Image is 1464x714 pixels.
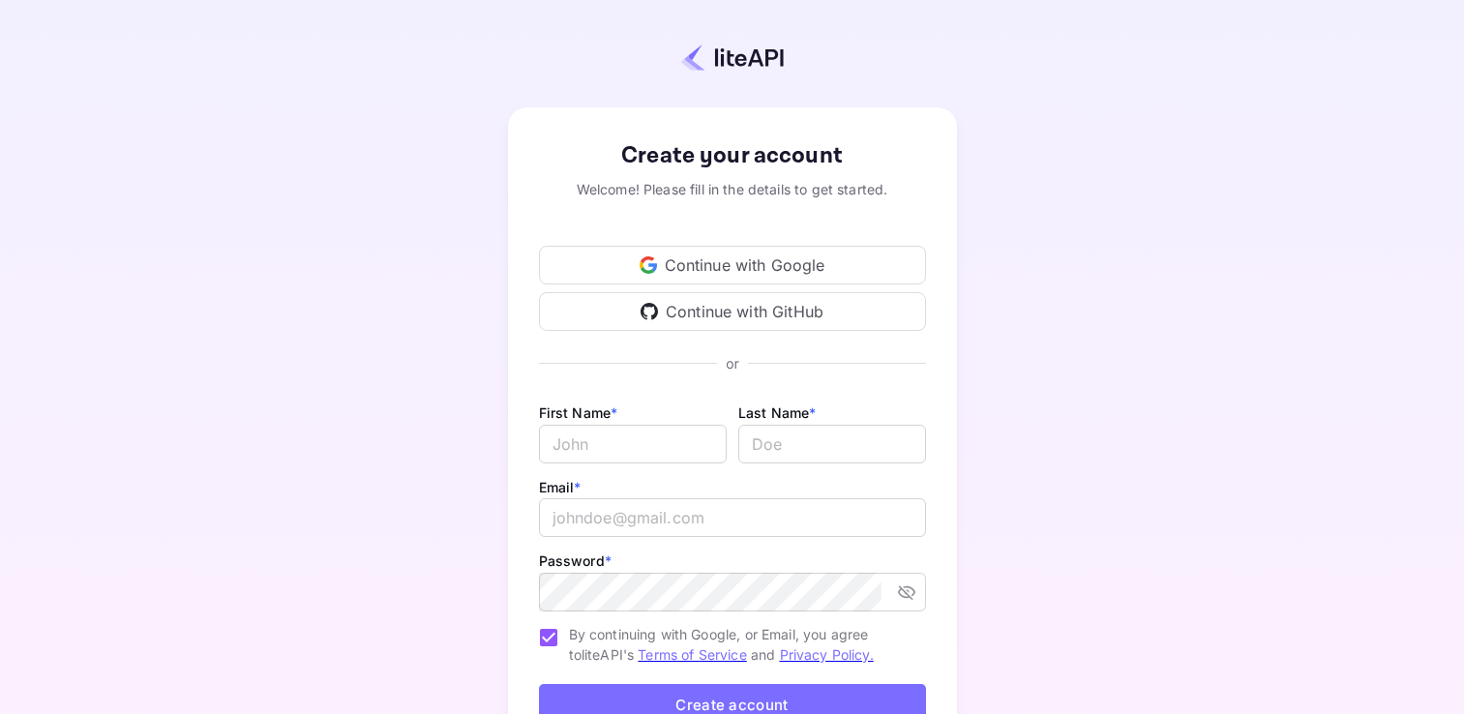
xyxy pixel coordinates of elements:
[738,425,926,463] input: Doe
[638,646,746,663] a: Terms of Service
[539,292,926,331] div: Continue with GitHub
[681,44,784,72] img: liteapi
[539,552,612,569] label: Password
[780,646,874,663] a: Privacy Policy.
[889,575,924,610] button: toggle password visibility
[738,404,817,421] label: Last Name
[539,179,926,199] div: Welcome! Please fill in the details to get started.
[539,138,926,173] div: Create your account
[539,479,582,495] label: Email
[539,498,926,537] input: johndoe@gmail.com
[539,246,926,284] div: Continue with Google
[569,624,911,665] span: By continuing with Google, or Email, you agree to liteAPI's and
[539,404,618,421] label: First Name
[539,425,727,463] input: John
